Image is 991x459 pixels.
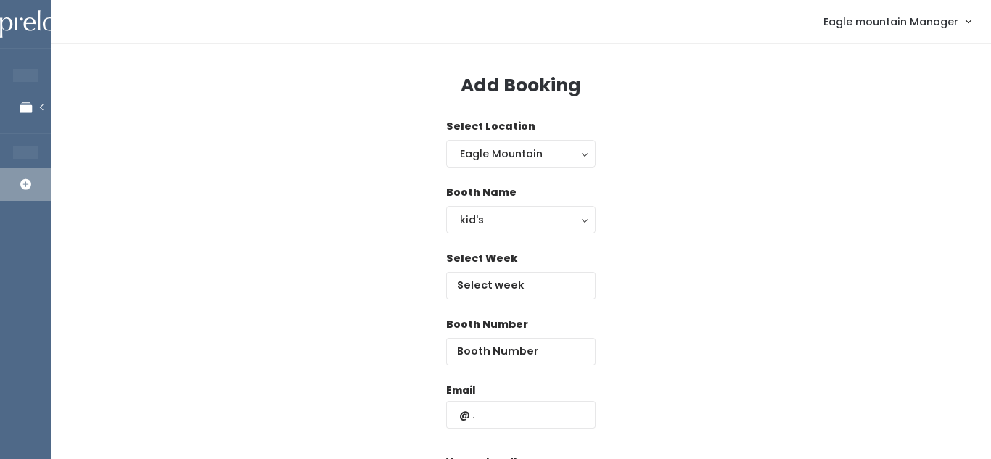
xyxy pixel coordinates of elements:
div: kid's [460,212,582,228]
input: Select week [446,272,596,299]
button: Eagle Mountain [446,140,596,168]
input: @ . [446,401,596,429]
label: Booth Number [446,317,528,332]
label: Select Week [446,251,517,266]
button: kid's [446,206,596,233]
span: Eagle mountain Manager [823,14,958,30]
label: Select Location [446,119,535,134]
h3: Add Booking [461,75,581,96]
label: Booth Name [446,185,517,200]
input: Booth Number [446,338,596,365]
a: Eagle mountain Manager [809,6,985,37]
label: Email [446,384,475,398]
div: Eagle Mountain [460,146,582,162]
